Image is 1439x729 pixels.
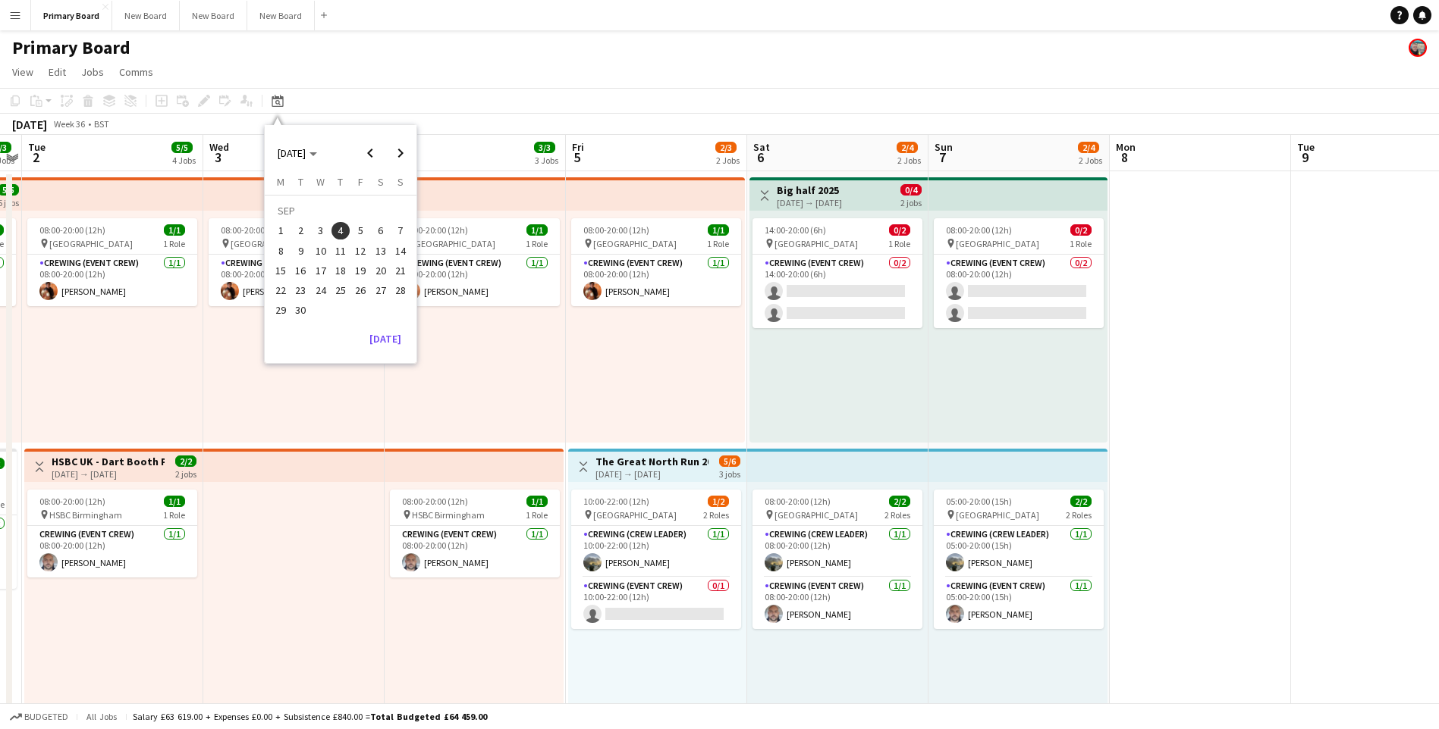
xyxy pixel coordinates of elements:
span: 8 [272,242,290,260]
span: 0/2 [889,224,910,236]
h1: Primary Board [12,36,130,59]
span: 08:00-20:00 (12h) [946,224,1012,236]
div: Salary £63 619.00 + Expenses £0.00 + Subsistence £840.00 = [133,711,487,722]
td: SEP [271,201,410,221]
span: 1/2 [708,496,729,507]
span: 21 [391,261,410,280]
span: 1 Role [163,238,185,249]
span: 15 [272,261,290,280]
span: 2/4 [1078,142,1099,153]
app-card-role: Crewing (Crew Leader)1/105:00-20:00 (15h)[PERSON_NAME] [934,526,1104,577]
span: 08:00-20:00 (12h) [402,224,468,236]
div: 08:00-20:00 (12h)1/1 [GEOGRAPHIC_DATA]1 RoleCrewing (Event Crew)1/108:00-20:00 (12h)[PERSON_NAME] [27,218,197,306]
button: Next month [385,138,416,168]
button: 01-09-2025 [271,221,291,240]
button: Previous month [355,138,385,168]
span: Sat [753,140,770,154]
span: 3/3 [534,142,555,153]
span: 2/2 [1070,496,1092,507]
span: 3 [312,222,330,240]
button: 05-09-2025 [350,221,370,240]
span: [GEOGRAPHIC_DATA] [231,238,314,249]
span: 30 [292,302,310,320]
span: 08:00-20:00 (12h) [402,496,468,507]
app-job-card: 08:00-20:00 (12h)1/1 [GEOGRAPHIC_DATA]1 RoleCrewing (Event Crew)1/108:00-20:00 (12h)[PERSON_NAME] [390,218,560,306]
app-card-role: Crewing (Event Crew)1/108:00-20:00 (12h)[PERSON_NAME] [27,526,197,577]
button: 18-09-2025 [331,261,350,280]
button: 16-09-2025 [291,261,310,280]
span: 1 Role [888,238,910,249]
div: 2 jobs [900,196,922,208]
app-card-role: Crewing (Event Crew)1/108:00-20:00 (12h)[PERSON_NAME] [390,255,560,306]
button: 13-09-2025 [370,241,390,261]
span: View [12,65,33,79]
div: [DATE] [12,117,47,132]
span: Fri [572,140,584,154]
span: [GEOGRAPHIC_DATA] [593,509,677,521]
button: 02-09-2025 [291,221,310,240]
span: 24 [312,281,330,299]
span: 2/2 [175,455,196,467]
span: 14:00-20:00 (6h) [765,224,826,236]
button: 24-09-2025 [311,280,331,300]
button: 23-09-2025 [291,280,310,300]
a: Comms [113,62,159,82]
span: 20 [372,261,390,280]
span: 3 [207,149,229,166]
a: Jobs [75,62,110,82]
span: Wed [209,140,229,154]
span: HSBC Birmingham [49,509,122,521]
span: 2/3 [715,142,737,153]
span: [GEOGRAPHIC_DATA] [774,509,858,521]
span: 08:00-20:00 (12h) [583,224,649,236]
span: 2 [26,149,46,166]
app-user-avatar: Richard Langford [1409,39,1427,57]
app-job-card: 08:00-20:00 (12h)1/1 [GEOGRAPHIC_DATA]1 RoleCrewing (Event Crew)1/108:00-20:00 (12h)[PERSON_NAME] [571,218,741,306]
app-card-role: Crewing (Event Crew)0/214:00-20:00 (6h) [752,255,922,328]
span: Budgeted [24,712,68,722]
app-card-role: Crewing (Event Crew)1/108:00-20:00 (12h)[PERSON_NAME] [752,577,922,629]
span: 2 Roles [884,509,910,521]
button: 14-09-2025 [391,241,410,261]
span: [GEOGRAPHIC_DATA] [956,509,1039,521]
button: 30-09-2025 [291,300,310,320]
span: 6 [372,222,390,240]
app-card-role: Crewing (Event Crew)1/108:00-20:00 (12h)[PERSON_NAME] [571,255,741,306]
app-job-card: 14:00-20:00 (6h)0/2 [GEOGRAPHIC_DATA]1 RoleCrewing (Event Crew)0/214:00-20:00 (6h) [752,218,922,328]
button: New Board [112,1,180,30]
span: 8 [1114,149,1136,166]
span: 19 [351,261,369,280]
div: 05:00-20:00 (15h)2/2 [GEOGRAPHIC_DATA]2 RolesCrewing (Crew Leader)1/105:00-20:00 (15h)[PERSON_NAM... [934,490,1104,629]
button: 29-09-2025 [271,300,291,320]
div: 2 jobs [175,467,196,480]
button: 15-09-2025 [271,261,291,280]
span: HSBC Birmingham [412,509,485,521]
span: 1 Role [526,238,548,249]
button: New Board [247,1,315,30]
span: M [277,175,284,189]
span: 1/1 [708,224,729,236]
span: 9 [292,242,310,260]
div: BST [94,118,109,130]
button: 22-09-2025 [271,280,291,300]
span: 16 [292,261,310,280]
div: 08:00-20:00 (12h)2/2 [GEOGRAPHIC_DATA]2 RolesCrewing (Crew Leader)1/108:00-20:00 (12h)[PERSON_NAM... [752,490,922,629]
a: View [6,62,39,82]
span: Tue [28,140,46,154]
div: 2 Jobs [897,155,921,166]
div: [DATE] → [DATE] [595,468,709,480]
span: 08:00-20:00 (12h) [39,224,105,236]
span: [GEOGRAPHIC_DATA] [956,238,1039,249]
span: 1 [272,222,290,240]
span: 2 [292,222,310,240]
app-card-role: Crewing (Crew Leader)1/108:00-20:00 (12h)[PERSON_NAME] [752,526,922,577]
div: 2 Jobs [716,155,740,166]
app-job-card: 08:00-20:00 (12h)0/2 [GEOGRAPHIC_DATA]1 RoleCrewing (Event Crew)0/208:00-20:00 (12h) [934,218,1104,328]
button: 19-09-2025 [350,261,370,280]
button: Primary Board [31,1,112,30]
span: 5/5 [171,142,193,153]
span: 1/1 [526,496,548,507]
button: 17-09-2025 [311,261,331,280]
button: 26-09-2025 [350,280,370,300]
span: Week 36 [50,118,88,130]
